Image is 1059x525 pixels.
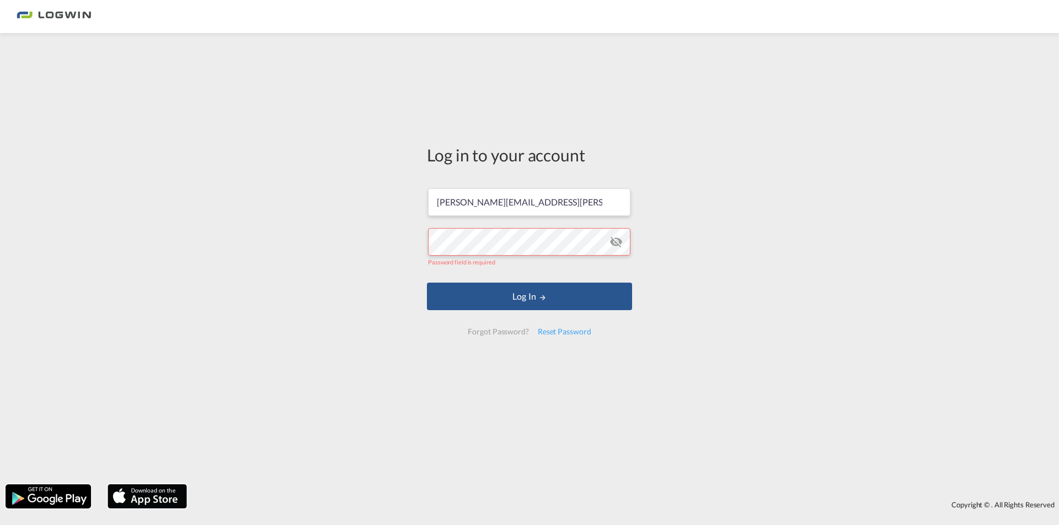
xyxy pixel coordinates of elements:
[427,283,632,310] button: LOGIN
[533,322,596,342] div: Reset Password
[609,235,623,248] md-icon: icon-eye-off
[192,495,1059,514] div: Copyright © . All Rights Reserved
[463,322,533,342] div: Forgot Password?
[4,483,92,510] img: google.png
[17,4,91,29] img: 2761ae10d95411efa20a1f5e0282d2d7.png
[427,143,632,166] div: Log in to your account
[428,188,630,216] input: Enter email/phone number
[428,258,495,266] span: Password field is required
[106,483,188,510] img: apple.png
